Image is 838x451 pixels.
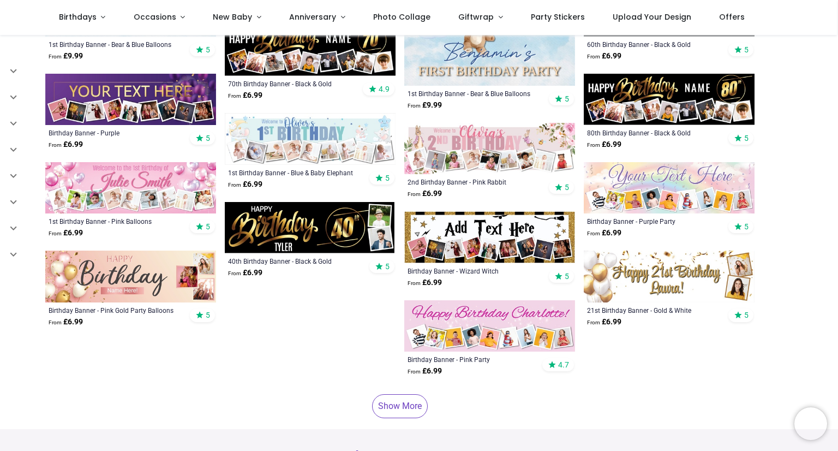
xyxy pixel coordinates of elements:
span: 5 [565,271,569,281]
span: From [49,142,62,148]
strong: £ 9.99 [408,100,442,111]
img: Personalised Happy 40th Birthday Banner - Black & Gold - Custom Name & 2 Photo Upload [225,202,396,253]
a: Show More [372,394,428,418]
span: 5 [206,310,210,320]
span: From [408,280,421,286]
span: From [408,103,421,109]
a: 70th Birthday Banner - Black & Gold [228,79,360,88]
span: From [228,182,241,188]
strong: £ 6.99 [408,277,442,288]
span: Photo Collage [373,11,430,22]
span: 5 [206,133,210,143]
span: From [49,230,62,236]
a: 1st Birthday Banner - Bear & Blue Balloons [49,40,180,49]
strong: £ 6.99 [228,179,262,190]
img: Personalised Happy 2nd Birthday Banner - Pink Rabbit - Custom Name & 9 Photo Upload [404,123,575,174]
a: Birthday Banner - Purple [49,128,180,137]
span: 5 [744,45,749,55]
span: 4.7 [558,360,569,370]
strong: £ 9.99 [49,51,83,62]
strong: £ 6.99 [49,317,83,328]
a: 1st Birthday Banner - Blue & Baby Elephant [228,168,360,177]
img: Personalised Happy 21st Birthday Banner - Gold & White Balloons - 2 Photo Upload [584,251,755,302]
strong: £ 6.99 [408,366,442,377]
span: Upload Your Design [613,11,691,22]
img: Personalised Happy 1st Birthday Banner - Blue & Baby Elephant - Custom Name & 9 Photo Upload [225,113,396,165]
strong: £ 6.99 [228,90,262,101]
span: 5 [565,94,569,104]
span: 5 [206,222,210,232]
span: 5 [744,133,749,143]
a: 2nd Birthday Banner - Pink Rabbit [408,177,539,186]
a: 60th Birthday Banner - Black & Gold [587,40,719,49]
span: Occasions [134,11,176,22]
a: 40th Birthday Banner - Black & Gold [228,257,360,265]
a: 1st Birthday Banner - Bear & Blue Balloons [408,89,539,98]
span: From [49,54,62,60]
img: Personalised 1st Birthday Banner - Pink Balloons - Custom Name & 9 Photo Upload [45,162,216,213]
span: 5 [565,182,569,192]
a: 21st Birthday Banner - Gold & White Balloons [587,306,719,314]
iframe: Brevo live chat [794,407,827,440]
span: From [49,319,62,325]
strong: £ 6.99 [587,139,621,150]
span: From [228,93,241,99]
span: Party Stickers [531,11,585,22]
strong: £ 6.99 [587,317,621,328]
a: Birthday Banner - Wizard Witch [408,266,539,275]
span: 5 [744,310,749,320]
span: Birthdays [59,11,97,22]
img: Personalised Happy Birthday Banner - Pink Party - 9 Photo Upload [404,300,575,352]
span: From [587,54,600,60]
span: New Baby [213,11,252,22]
strong: £ 6.99 [228,268,262,278]
a: Birthday Banner - Pink Gold Party Balloons [49,306,180,314]
img: Personalised Happy Birthday Banner - Purple Party - 9 Photo Upload [584,162,755,213]
img: Personalised Happy 80th Birthday Banner - Black & Gold - Custom Name & 9 Photo Upload [584,74,755,125]
a: Birthday Banner - Purple Party [587,217,719,226]
a: 80th Birthday Banner - Black & Gold [587,128,719,137]
img: Personalised Happy Birthday Banner - Purple - 9 Photo Upload [45,74,216,125]
span: From [228,270,241,276]
strong: £ 6.99 [587,51,621,62]
strong: £ 6.99 [49,139,83,150]
span: 4.9 [379,84,390,94]
strong: £ 6.99 [49,228,83,239]
span: From [587,142,600,148]
span: Offers [719,11,745,22]
span: 5 [744,222,749,232]
img: Personalised Happy 70th Birthday Banner - Black & Gold - Custom Name & 9 Photo Upload [225,25,396,76]
span: From [587,230,600,236]
span: From [587,319,600,325]
span: 5 [385,173,390,183]
a: 1st Birthday Banner - Pink Balloons [49,217,180,226]
img: Personalised Happy Birthday Banner - Pink Gold Party Balloons - 3 Photo Upload & Custom Name [45,251,216,302]
span: 5 [206,45,210,55]
img: Personalised Happy Birthday Banner - Wizard Witch - 9 Photo Upload [404,211,575,263]
a: Birthday Banner - Pink Party [408,355,539,364]
span: 5 [385,262,390,271]
span: From [408,191,421,197]
span: Anniversary [289,11,336,22]
strong: £ 6.99 [587,228,621,239]
span: From [408,369,421,375]
span: Giftwrap [458,11,494,22]
strong: £ 6.99 [408,188,442,199]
